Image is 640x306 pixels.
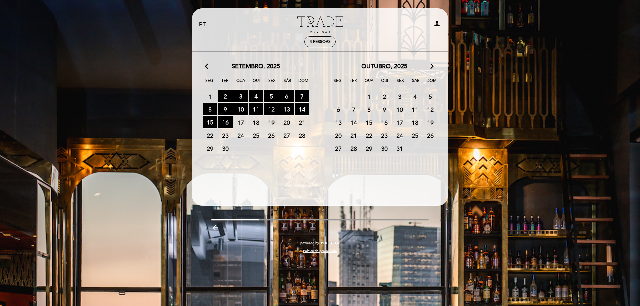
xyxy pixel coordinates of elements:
[392,90,407,103] span: 3
[203,142,217,154] span: 29
[429,62,435,71] i: arrow_forward_ios
[203,103,217,115] span: 8
[205,62,211,71] i: arrow_back_ios
[361,62,407,71] span: outubro, 2025
[347,77,360,90] span: Ter
[233,116,248,129] span: 17
[331,142,346,154] span: 27
[218,142,233,154] span: 30
[249,116,263,129] span: 18
[300,241,319,245] span: powered by
[203,90,217,103] span: 1
[392,129,407,142] span: 24
[392,142,407,154] span: 31
[295,90,309,102] span: 7
[362,103,376,116] span: 8
[409,77,423,90] span: Sáb
[211,224,219,232] i: arrow_backward
[423,103,438,116] span: 12
[218,116,233,128] span: 16
[279,116,294,129] span: 20
[392,103,407,116] span: 10
[279,90,294,102] span: 6
[331,129,346,142] span: 20
[408,90,422,103] span: 4
[233,129,248,142] span: 24
[346,116,361,129] span: 14
[362,116,376,129] span: 15
[346,103,361,116] span: 7
[203,77,216,90] span: Seg
[233,90,248,102] span: 3
[392,116,407,129] span: 17
[423,116,438,129] span: 19
[362,129,376,142] span: 22
[218,77,232,90] span: Ter
[264,129,279,142] span: 26
[265,77,279,90] span: Sex
[433,20,441,28] i: person
[250,77,263,90] span: Qui
[279,129,294,142] span: 27
[423,129,438,142] span: 26
[264,90,279,102] span: 5
[408,116,422,129] span: 18
[218,129,233,142] span: 23
[218,103,233,115] span: 9
[378,77,391,90] span: Qui
[232,62,280,71] span: setembro, 2025
[249,129,263,142] span: 25
[281,77,294,90] span: Sáb
[249,103,263,115] span: 11
[300,241,340,245] a: powered by
[377,103,392,116] span: 9
[346,129,361,142] span: 21
[295,129,309,142] span: 28
[394,77,407,90] span: Sex
[331,103,346,116] span: 6
[377,142,392,154] span: 30
[295,103,309,115] span: 14
[264,116,279,129] span: 19
[362,90,376,103] span: 1
[264,103,279,115] span: 12
[303,249,337,253] a: Política de privacidade
[295,116,309,129] span: 21
[297,77,310,90] span: Dom
[408,129,422,142] span: 25
[408,103,422,116] span: 11
[362,77,376,90] span: Qua
[377,90,392,103] span: 2
[362,142,376,154] span: 29
[425,77,438,90] span: Dom
[234,77,247,90] span: Qua
[203,129,217,142] span: 22
[218,90,233,102] span: 2
[377,129,392,142] span: 23
[331,116,346,129] span: 13
[233,103,248,115] span: 10
[203,116,217,128] span: 15
[331,77,344,90] span: Seg
[249,90,263,102] span: 4
[377,116,392,129] span: 16
[278,16,362,34] a: Trade Sky Bar
[423,90,438,103] span: 5
[310,39,331,44] span: 4 pessoas
[279,103,294,115] span: 13
[346,142,361,154] span: 28
[321,241,340,245] img: MEITRE
[433,20,441,30] button: person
